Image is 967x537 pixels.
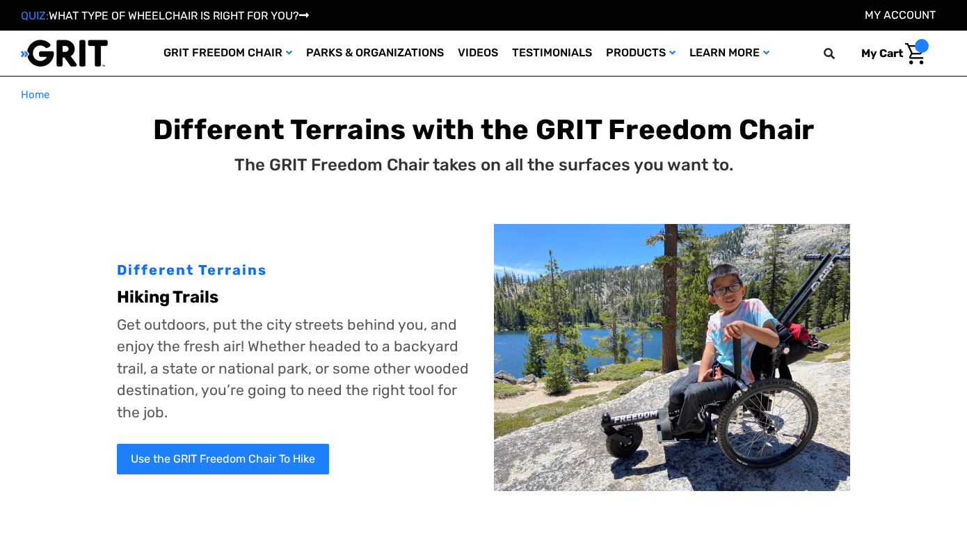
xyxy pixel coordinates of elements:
b: Hiking Trails [117,287,218,307]
span: Home [21,88,49,101]
b: Different Terrains with the GRIT Freedom Chair [153,113,815,146]
img: GRIT All-Terrain Wheelchair and Mobility Equipment [21,39,108,67]
a: Parks & Organizations [299,31,451,76]
a: Products [599,31,682,76]
img: Child using GRIT Freedom Chair outdoor wheelchair on rocky slope with forest and water background [494,224,850,491]
nav: Breadcrumb [21,87,946,103]
a: GRIT Freedom Chair [157,31,299,76]
span: My Cart [861,47,903,60]
a: Account [865,8,936,22]
div: Different Terrains [117,259,473,280]
a: Learn More [682,31,776,76]
p: Get outdoors, put the city streets behind you, and enjoy the fresh air! Whether headed to a backy... [117,314,473,424]
a: QUIZ:WHAT TYPE OF WHEELCHAIR IS RIGHT FOR YOU? [21,9,309,22]
img: Cart [905,43,925,65]
a: Testimonials [505,31,599,76]
a: Use the GRIT Freedom Chair To Hike [117,444,329,474]
a: Videos [451,31,505,76]
p: The GRIT Freedom Chair takes on all the surfaces you want to. [234,152,733,177]
input: Search [830,39,851,68]
a: Cart with 0 items [851,39,929,68]
span: QUIZ: [21,9,49,22]
a: Home [21,87,49,103]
